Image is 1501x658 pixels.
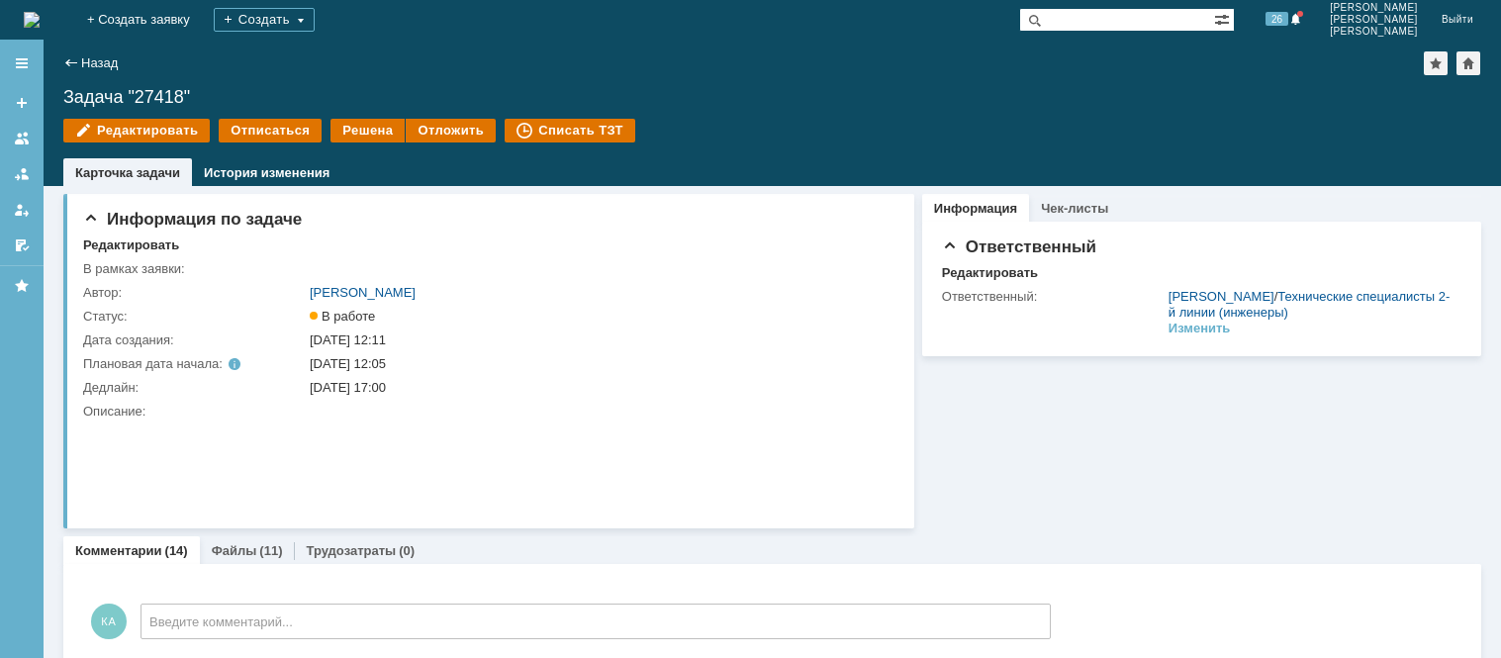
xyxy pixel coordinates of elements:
img: logo [24,12,40,28]
div: Ответственный: [942,289,1165,305]
a: Технические специалисты 2-й линии (инженеры) [1169,289,1450,320]
div: Редактировать [83,237,179,253]
a: Назад [81,55,118,70]
div: Создать [214,8,315,32]
div: Редактировать [942,265,1038,281]
div: Добавить в избранное [1424,51,1448,75]
div: (14) [165,543,188,558]
div: Плановая дата начала: [83,356,282,372]
div: [DATE] 12:05 [310,356,887,372]
span: В работе [310,309,375,324]
div: (11) [259,543,282,558]
div: Сделать домашней страницей [1456,51,1480,75]
div: Описание: [83,404,891,420]
a: Заявки в моей ответственности [6,158,38,190]
div: Дата создания: [83,332,306,348]
a: Мои заявки [6,194,38,226]
a: [PERSON_NAME] [1169,289,1274,304]
a: Мои согласования [6,230,38,261]
span: [PERSON_NAME] [1330,26,1418,38]
a: Информация [934,201,1017,216]
span: 26 [1266,12,1288,26]
div: Статус: [83,309,306,325]
span: Ответственный [942,237,1096,256]
div: Изменить [1169,321,1231,336]
span: [PERSON_NAME] [1330,14,1418,26]
a: Файлы [212,543,257,558]
a: [PERSON_NAME] [310,285,416,300]
div: В рамках заявки: [83,261,306,277]
div: [DATE] 17:00 [310,380,887,396]
a: Чек-листы [1041,201,1108,216]
div: Дедлайн: [83,380,306,396]
span: Информация по задаче [83,210,302,229]
div: Задача "27418" [63,87,1481,107]
a: Создать заявку [6,87,38,119]
span: [PERSON_NAME] [1330,2,1418,14]
a: Заявки на командах [6,123,38,154]
span: Расширенный поиск [1214,9,1234,28]
span: КА [91,604,127,639]
div: / [1169,289,1453,321]
div: (0) [399,543,415,558]
a: Перейти на домашнюю страницу [24,12,40,28]
div: [DATE] 12:11 [310,332,887,348]
a: Трудозатраты [306,543,396,558]
a: Карточка задачи [75,165,180,180]
a: История изменения [204,165,329,180]
a: Комментарии [75,543,162,558]
div: Автор: [83,285,306,301]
